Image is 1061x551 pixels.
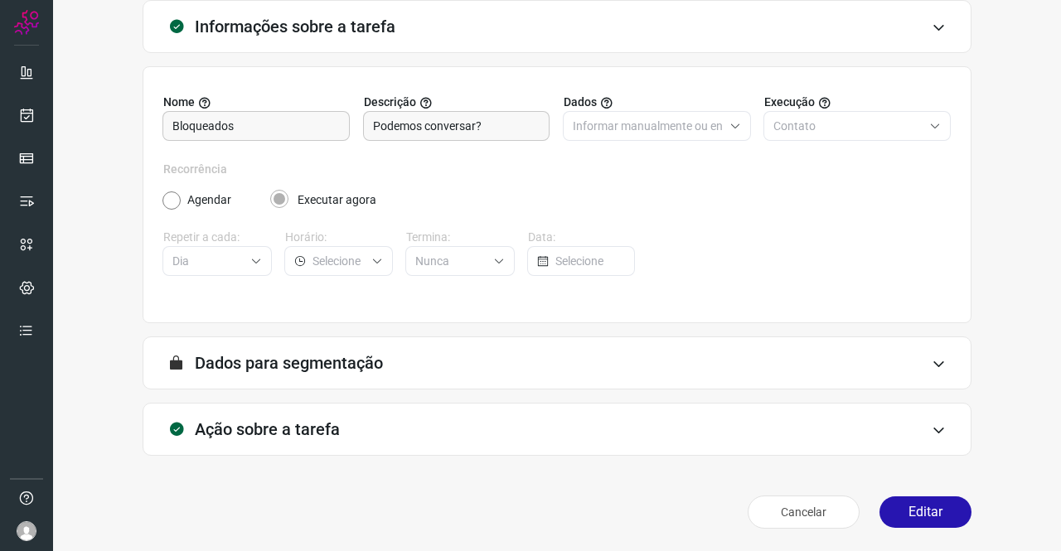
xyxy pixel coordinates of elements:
input: Selecione [555,247,626,275]
label: Recorrência [163,161,951,178]
button: Editar [879,496,971,528]
img: Logo [14,10,39,35]
img: avatar-user-boy.jpg [17,521,36,541]
label: Repetir a cada: [163,229,272,246]
h3: Informações sobre a tarefa [195,17,395,36]
input: Selecione o tipo de envio [773,112,923,140]
label: Data: [528,229,637,246]
input: Selecione [415,247,487,275]
span: Descrição [364,94,416,111]
label: Agendar [187,191,231,209]
input: Selecione [172,247,244,275]
span: Nome [163,94,195,111]
input: Selecione [312,247,366,275]
span: Execução [764,94,815,111]
h3: Ação sobre a tarefa [195,419,340,439]
label: Termina: [406,229,515,246]
input: Forneça uma breve descrição da sua tarefa. [373,112,540,140]
label: Horário: [285,229,394,246]
span: Dados [564,94,597,111]
button: Cancelar [748,495,860,529]
input: Digite o nome para a sua tarefa. [172,112,340,140]
input: Selecione o tipo de envio [573,112,723,140]
h3: Dados para segmentação [195,353,383,373]
label: Executar agora [298,191,376,209]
